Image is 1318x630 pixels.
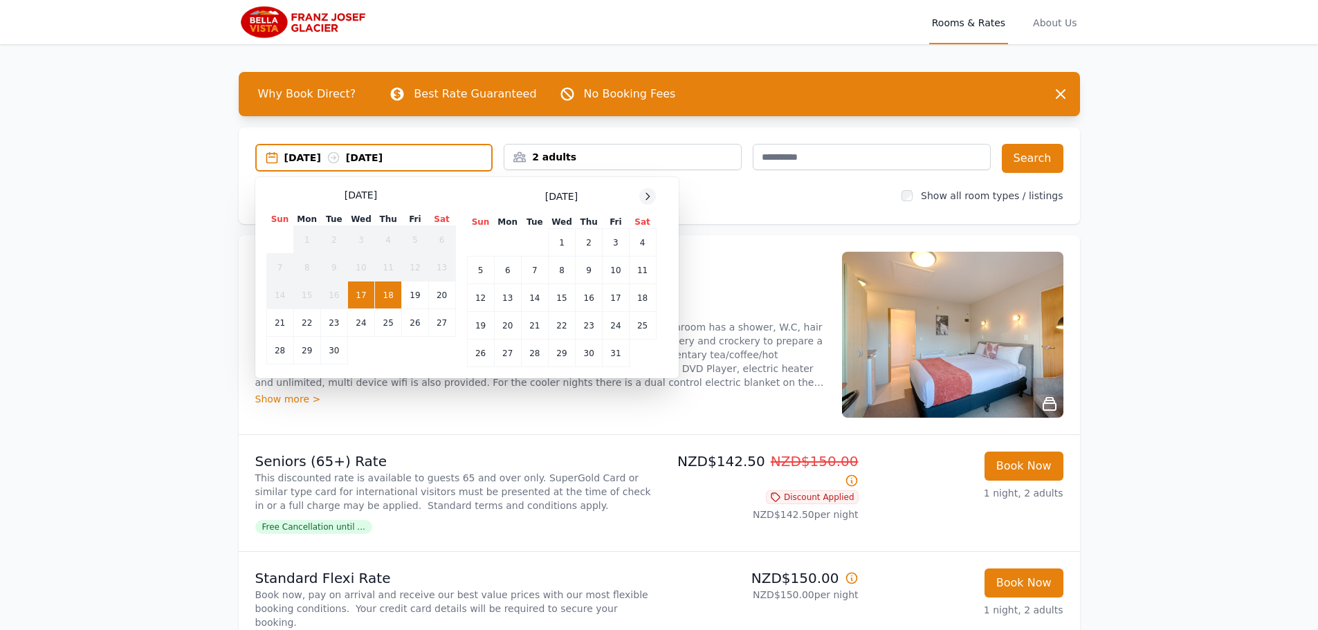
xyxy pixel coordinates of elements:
[320,337,347,364] td: 30
[521,257,548,284] td: 7
[603,284,629,312] td: 17
[576,229,603,257] td: 2
[467,284,494,312] td: 12
[345,188,377,202] span: [DATE]
[293,226,320,254] td: 1
[375,281,402,309] td: 18
[255,452,654,471] p: Seniors (65+) Rate
[576,340,603,367] td: 30
[494,216,521,229] th: Mon
[266,309,293,337] td: 21
[293,337,320,364] td: 29
[603,340,629,367] td: 31
[284,151,492,165] div: [DATE] [DATE]
[467,216,494,229] th: Sun
[375,226,402,254] td: 4
[603,312,629,340] td: 24
[247,80,367,108] span: Why Book Direct?
[402,309,428,337] td: 26
[402,281,428,309] td: 19
[629,229,656,257] td: 4
[629,216,656,229] th: Sat
[603,216,629,229] th: Fri
[320,226,347,254] td: 2
[494,340,521,367] td: 27
[548,340,575,367] td: 29
[665,588,859,602] p: NZD$150.00 per night
[347,213,374,226] th: Wed
[771,453,859,470] span: NZD$150.00
[266,337,293,364] td: 28
[548,229,575,257] td: 1
[428,309,455,337] td: 27
[467,257,494,284] td: 5
[320,213,347,226] th: Tue
[402,226,428,254] td: 5
[521,340,548,367] td: 28
[255,588,654,629] p: Book now, pay on arrival and receive our best value prices with our most flexible booking conditi...
[467,312,494,340] td: 19
[494,284,521,312] td: 13
[428,213,455,226] th: Sat
[548,257,575,284] td: 8
[375,309,402,337] td: 25
[255,520,372,534] span: Free Cancellation until ...
[576,284,603,312] td: 16
[603,257,629,284] td: 10
[548,312,575,340] td: 22
[576,257,603,284] td: 9
[1002,144,1063,173] button: Search
[584,86,676,102] p: No Booking Fees
[545,189,578,203] span: [DATE]
[320,309,347,337] td: 23
[985,568,1063,597] button: Book Now
[255,471,654,512] p: This discounted rate is available to guests 65 and over only. SuperGold Card or similar type card...
[293,213,320,226] th: Mon
[766,490,859,504] span: Discount Applied
[428,226,455,254] td: 6
[293,254,320,281] td: 8
[347,254,374,281] td: 10
[428,254,455,281] td: 13
[266,213,293,226] th: Sun
[494,257,521,284] td: 6
[239,6,372,39] img: Bella Vista Franz Josef Glacier
[266,281,293,309] td: 14
[293,281,320,309] td: 15
[293,309,320,337] td: 22
[504,150,741,164] div: 2 adults
[629,257,656,284] td: 11
[467,340,494,367] td: 26
[347,309,374,337] td: 24
[548,284,575,312] td: 15
[629,312,656,340] td: 25
[402,213,428,226] th: Fri
[521,284,548,312] td: 14
[921,190,1063,201] label: Show all room types / listings
[576,312,603,340] td: 23
[665,508,859,521] p: NZD$142.50 per night
[521,312,548,340] td: 21
[255,568,654,588] p: Standard Flexi Rate
[320,281,347,309] td: 16
[347,226,374,254] td: 3
[320,254,347,281] td: 9
[576,216,603,229] th: Thu
[870,603,1063,617] p: 1 night, 2 adults
[414,86,536,102] p: Best Rate Guaranteed
[375,213,402,226] th: Thu
[494,312,521,340] td: 20
[266,254,293,281] td: 7
[402,254,428,281] td: 12
[665,568,859,588] p: NZD$150.00
[985,452,1063,481] button: Book Now
[375,254,402,281] td: 11
[603,229,629,257] td: 3
[428,281,455,309] td: 20
[255,392,825,406] div: Show more >
[629,284,656,312] td: 18
[548,216,575,229] th: Wed
[521,216,548,229] th: Tue
[870,486,1063,500] p: 1 night, 2 adults
[347,281,374,309] td: 17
